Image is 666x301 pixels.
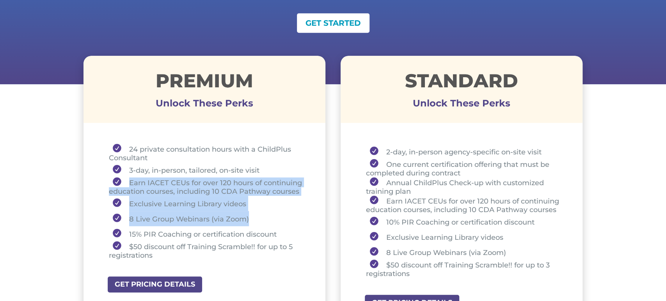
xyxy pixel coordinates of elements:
[109,196,306,211] li: Exclusive Learning Library videos
[109,144,306,162] li: 24 private consultation hours with a ChildPlus Consultant
[366,144,563,159] li: 2-day, in-person agency-specific on-site visit
[366,214,563,229] li: 10% PIR Coaching or certification discount
[107,276,203,293] a: GET PRICING DETAILS
[366,260,563,278] li: $50 discount off Training Scramble!! for up to 3 registrations
[109,211,306,226] li: 8 Live Group Webinars (via Zoom)
[109,226,306,241] li: 15% PIR Coaching or certification discount
[366,244,563,260] li: 8 Live Group Webinars (via Zoom)
[109,177,306,196] li: Earn IACET CEUs for over 120 hours of continuing education courses, including 10 CDA Pathway courses
[366,159,563,177] li: One current certification offering that must be completed during contract
[341,103,583,107] h3: Unlock These Perks
[366,229,563,244] li: Exclusive Learning Library videos
[366,196,563,214] li: Earn IACET CEUs for over 120 hours of continuing education courses, including 10 CDA Pathway courses
[366,177,563,196] li: Annual ChildPlus Check-up with customized training plan
[109,162,306,177] li: 3-day, in-person, tailored, on-site visit
[83,71,326,94] h1: Premium
[297,13,369,33] a: GET STARTED
[341,71,583,94] h1: STANDARD
[83,103,326,107] h3: Unlock These Perks
[109,241,306,260] li: $50 discount off Training Scramble!! for up to 5 registrations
